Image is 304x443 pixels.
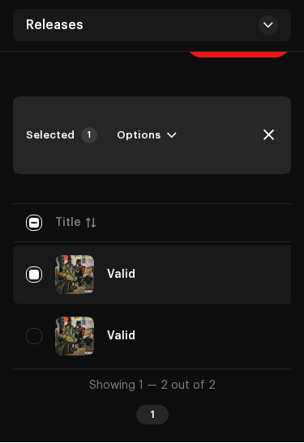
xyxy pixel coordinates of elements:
[136,406,169,425] div: 1
[89,381,216,392] span: Showing 1 — 2 out of 2
[26,19,83,32] span: Releases
[107,331,135,343] div: Valid
[55,215,81,232] div: Title
[26,130,75,143] div: Selected
[117,120,161,152] span: Options
[104,123,190,149] button: Options
[107,270,135,281] div: Valid
[55,256,94,295] img: 47b33029-2b60-48fc-89b0-dc68bd0741f4
[81,128,97,144] div: 1
[55,317,94,356] img: a380019a-3a75-4eff-b58b-a5502cdf48e5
